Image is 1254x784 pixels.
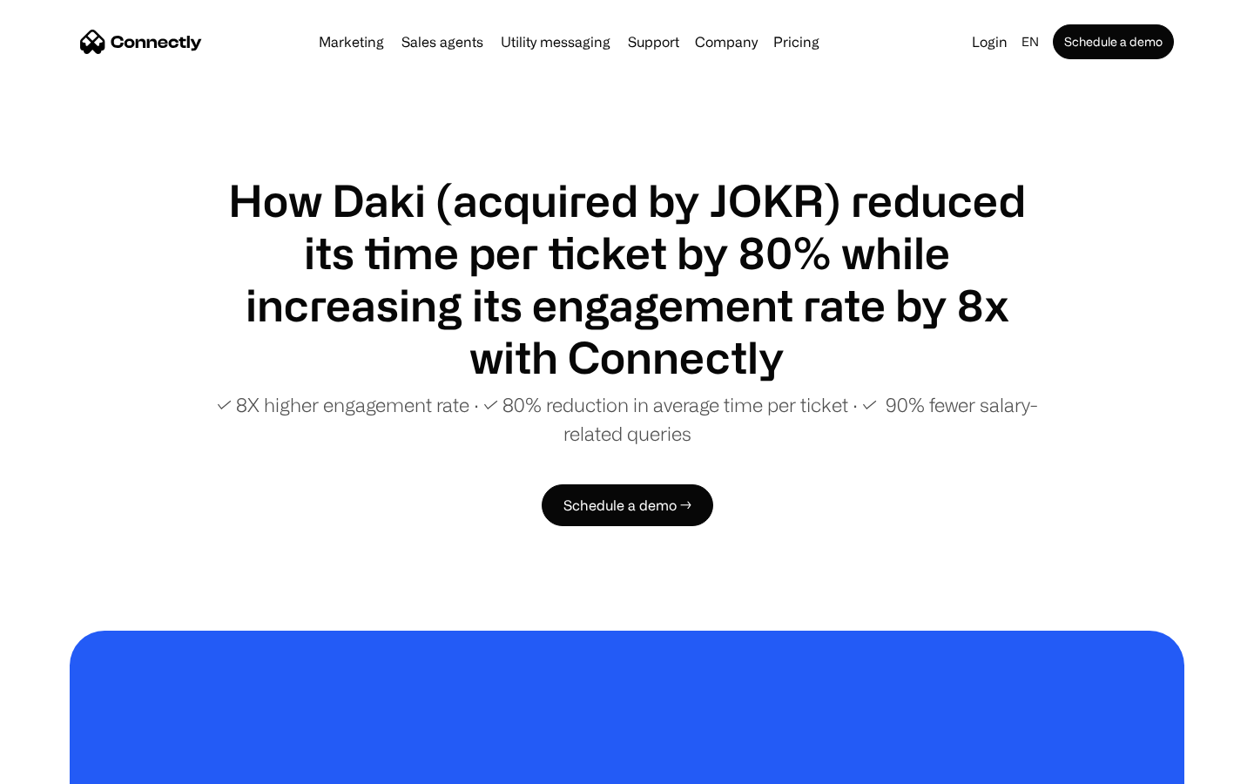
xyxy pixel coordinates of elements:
[494,35,617,49] a: Utility messaging
[1015,30,1049,54] div: en
[766,35,826,49] a: Pricing
[394,35,490,49] a: Sales agents
[209,390,1045,448] p: ✓ 8X higher engagement rate ∙ ✓ 80% reduction in average time per ticket ∙ ✓ 90% fewer salary-rel...
[695,30,758,54] div: Company
[1053,24,1174,59] a: Schedule a demo
[621,35,686,49] a: Support
[542,484,713,526] a: Schedule a demo →
[312,35,391,49] a: Marketing
[1021,30,1039,54] div: en
[690,30,763,54] div: Company
[965,30,1015,54] a: Login
[35,754,104,778] ul: Language list
[17,752,104,778] aside: Language selected: English
[209,174,1045,383] h1: How Daki (acquired by JOKR) reduced its time per ticket by 80% while increasing its engagement ra...
[80,29,202,55] a: home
